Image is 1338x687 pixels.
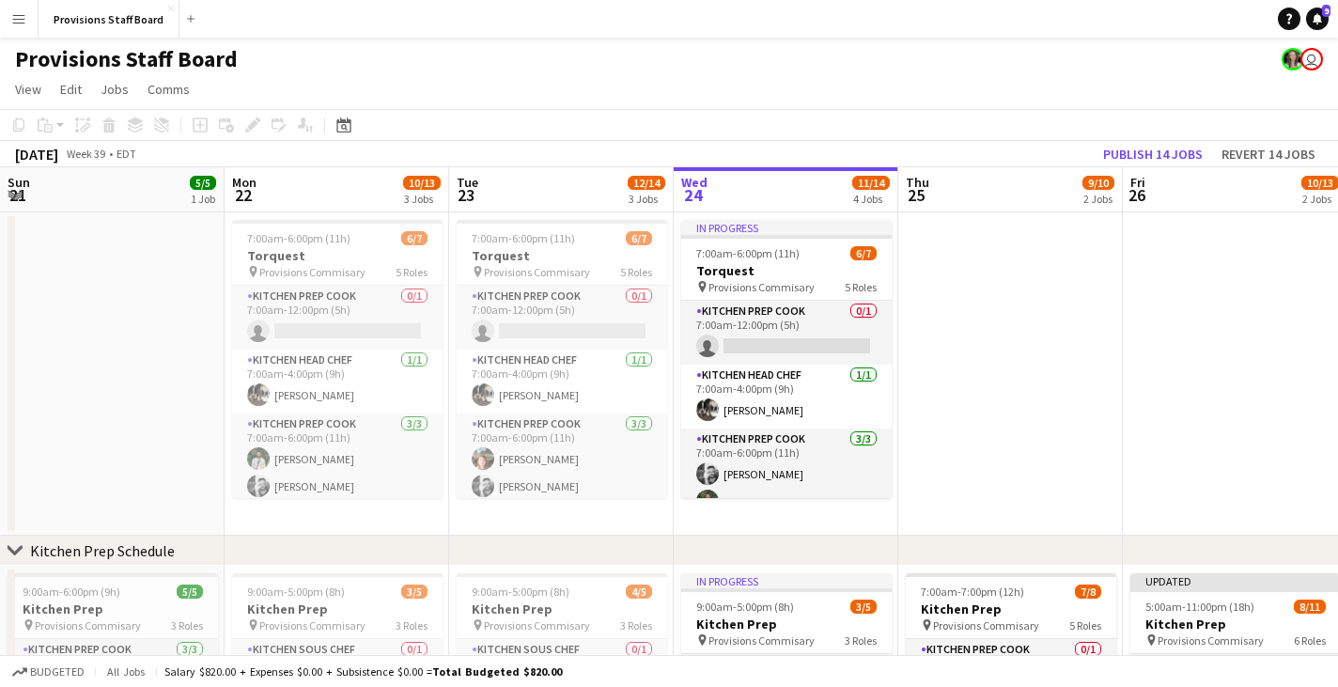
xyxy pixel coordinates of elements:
span: Comms [148,81,190,98]
span: Week 39 [62,147,109,161]
span: 23 [454,184,478,206]
app-user-avatar: Dustin Gallagher [1300,48,1323,70]
span: 9:00am-5:00pm (8h) [247,585,345,599]
span: 9:00am-5:00pm (8h) [472,585,569,599]
div: EDT [117,147,136,161]
span: 21 [5,184,30,206]
span: 7:00am-6:00pm (11h) [472,231,575,245]
app-card-role: Kitchen Prep Cook0/17:00am-12:00pm (5h) [681,301,892,365]
span: Provisions Commisary [708,280,815,294]
app-user-avatar: Giannina Fazzari [1282,48,1304,70]
span: Thu [906,174,929,191]
span: Provisions Commisary [259,618,366,632]
span: Budgeted [30,665,85,679]
app-job-card: 7:00am-6:00pm (11h)6/7Torquest Provisions Commisary5 RolesKitchen Prep Cook0/17:00am-12:00pm (5h)... [232,220,443,498]
span: Provisions Commisary [35,618,141,632]
span: 4/5 [626,585,652,599]
div: 2 Jobs [1302,192,1338,206]
div: 4 Jobs [853,192,889,206]
span: 25 [903,184,929,206]
div: Salary $820.00 + Expenses $0.00 + Subsistence $0.00 = [164,664,562,679]
h1: Provisions Staff Board [15,45,238,73]
button: Provisions Staff Board [39,1,179,38]
span: 3 Roles [396,618,428,632]
app-card-role: Kitchen Prep Cook0/17:00am-12:00pm (5h) [232,286,443,350]
span: 12/14 [628,176,665,190]
a: View [8,77,49,101]
span: 24 [678,184,708,206]
span: Fri [1130,174,1145,191]
h3: Torquest [681,262,892,279]
span: Provisions Commisary [484,618,590,632]
span: 5 Roles [1069,618,1101,632]
span: Jobs [101,81,129,98]
span: Provisions Commisary [259,265,366,279]
span: Wed [681,174,708,191]
span: Edit [60,81,82,98]
span: 9:00am-6:00pm (9h) [23,585,120,599]
div: Kitchen Prep Schedule [30,541,175,560]
span: 5 Roles [396,265,428,279]
a: Comms [140,77,197,101]
span: 9:00am-5:00pm (8h) [696,600,794,614]
span: 6 Roles [1294,633,1326,648]
span: Provisions Commisary [933,618,1039,632]
div: 1 Job [191,192,215,206]
app-card-role: Kitchen Head Chef1/17:00am-4:00pm (9h)[PERSON_NAME] [232,350,443,414]
span: 26 [1128,184,1145,206]
span: 3/5 [850,600,877,614]
app-card-role: Kitchen Prep Cook3/37:00am-6:00pm (11h)[PERSON_NAME][PERSON_NAME] [681,429,892,547]
span: 6/7 [401,231,428,245]
div: [DATE] [15,145,58,164]
h3: Kitchen Prep [681,616,892,632]
app-card-role: Kitchen Prep Cook3/37:00am-6:00pm (11h)[PERSON_NAME][PERSON_NAME] [457,414,667,532]
app-job-card: 7:00am-6:00pm (11h)6/7Torquest Provisions Commisary5 RolesKitchen Prep Cook0/17:00am-12:00pm (5h)... [457,220,667,498]
span: 7:00am-6:00pm (11h) [247,231,350,245]
span: 5:00am-11:00pm (18h) [1145,600,1254,614]
span: Mon [232,174,257,191]
span: 5 Roles [620,265,652,279]
span: Sun [8,174,30,191]
span: 7:00am-7:00pm (12h) [921,585,1024,599]
h3: Kitchen Prep [8,601,218,617]
div: In progress [681,220,892,235]
span: 7/8 [1075,585,1101,599]
button: Revert 14 jobs [1214,142,1323,166]
app-job-card: In progress7:00am-6:00pm (11h)6/7Torquest Provisions Commisary5 RolesKitchen Prep Cook0/17:00am-1... [681,220,892,498]
div: 3 Jobs [629,192,664,206]
a: Jobs [93,77,136,101]
span: View [15,81,41,98]
span: 11/14 [852,176,890,190]
span: Total Budgeted $820.00 [432,664,562,679]
span: 6/7 [850,246,877,260]
h3: Torquest [457,247,667,264]
span: 5 Roles [845,280,877,294]
span: Tue [457,174,478,191]
h3: Kitchen Prep [457,601,667,617]
a: Edit [53,77,89,101]
span: Provisions Commisary [1158,633,1264,648]
span: Provisions Commisary [484,265,590,279]
app-card-role: Kitchen Prep Cook0/17:00am-12:00pm (5h) [457,286,667,350]
span: Provisions Commisary [708,633,815,648]
span: 3 Roles [845,633,877,648]
span: 5/5 [177,585,203,599]
span: All jobs [103,664,148,679]
span: 3/5 [401,585,428,599]
div: 2 Jobs [1083,192,1113,206]
button: Publish 14 jobs [1096,142,1210,166]
h3: Kitchen Prep [232,601,443,617]
div: In progress [681,573,892,588]
span: 7:00am-6:00pm (11h) [696,246,800,260]
app-card-role: Kitchen Head Chef1/17:00am-4:00pm (9h)[PERSON_NAME] [681,365,892,429]
div: 3 Jobs [404,192,440,206]
h3: Kitchen Prep [906,601,1116,617]
span: 5/5 [190,176,216,190]
app-card-role: Kitchen Prep Cook3/37:00am-6:00pm (11h)[PERSON_NAME][PERSON_NAME] [232,414,443,532]
span: 3 Roles [620,618,652,632]
a: 9 [1306,8,1329,30]
h3: Torquest [232,247,443,264]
